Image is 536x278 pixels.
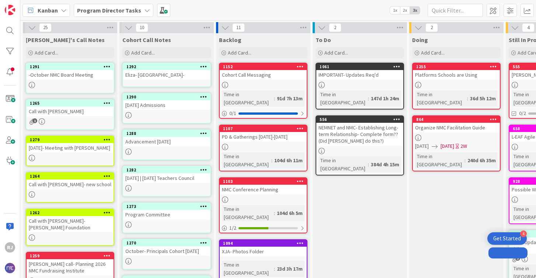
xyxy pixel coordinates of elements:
[316,63,403,80] div: 1061IMPORTANT- Updates Req'd
[316,123,403,146] div: NEMNET and NMC- Establishing Long-term Relationship- Complete form?? (Did [PERSON_NAME] do this?)
[220,178,307,194] div: 1103NMC Conference Planning
[123,94,210,110] div: 1290[DATE] Admissions
[368,94,369,102] span: :
[122,36,171,44] span: Cohort Call Notes
[131,49,155,56] span: Add Card...
[136,23,148,32] span: 10
[271,156,272,164] span: :
[26,36,105,44] span: Ros's Call Notes
[123,100,210,110] div: [DATE] Admissions
[126,204,210,209] div: 1273
[5,263,15,273] img: avatar
[222,90,274,107] div: Time in [GEOGRAPHIC_DATA]
[30,101,114,106] div: 1265
[223,64,307,69] div: 1152
[467,94,468,102] span: :
[274,265,275,273] span: :
[123,203,210,219] div: 1273Program Committee
[416,117,500,122] div: 864
[123,167,210,173] div: 1282
[320,64,403,69] div: 1061
[316,70,403,80] div: IMPORTANT- Updates Req'd
[416,64,500,69] div: 1255
[316,116,403,123] div: 556
[123,130,210,146] div: 1288Advancement [DATE]
[487,232,527,245] div: Open Get Started checklist, remaining modules: 4
[232,23,245,32] span: 11
[27,136,114,153] div: 1279[DATE]- Meeting with [PERSON_NAME]
[220,125,307,142] div: 1107PD & Gatherings [DATE]-[DATE]
[274,209,275,217] span: :
[493,235,521,242] div: Get Started
[27,70,114,80] div: -October NMC Board Meeting
[274,94,275,102] span: :
[126,64,210,69] div: 1292
[275,94,304,102] div: 91d 7h 13m
[223,179,307,184] div: 1103
[460,142,467,150] div: 2W
[390,7,400,14] span: 1x
[30,137,114,142] div: 1279
[123,240,210,256] div: 1270October- Principals Cohort [DATE]
[5,242,15,253] div: RJ
[126,167,210,173] div: 1282
[441,142,454,150] span: [DATE]
[520,230,527,237] div: 4
[123,63,210,80] div: 1292Eliza- [GEOGRAPHIC_DATA]-
[324,49,348,56] span: Add Card...
[425,23,438,32] span: 2
[27,107,114,116] div: Call with [PERSON_NAME]
[220,240,307,256] div: 1094XJA- Photos Folder
[27,209,114,232] div: 1262Call with [PERSON_NAME]- [PERSON_NAME] Foundation
[123,137,210,146] div: Advancement [DATE]
[415,142,429,150] span: [DATE]
[275,265,304,273] div: 23d 3h 17m
[466,156,498,164] div: 240d 6h 35m
[123,130,210,137] div: 1288
[123,63,210,70] div: 1292
[27,253,114,275] div: 1259[PERSON_NAME] call- Planning 2026 NMC Fundraising Institute
[316,63,403,70] div: 1061
[223,126,307,131] div: 1107
[229,110,236,117] span: 0 / 1
[272,156,304,164] div: 104d 6h 11m
[27,173,114,180] div: 1264
[27,253,114,259] div: 1259
[27,63,114,80] div: 1291-October NMC Board Meeting
[220,240,307,247] div: 1094
[519,110,526,117] span: 0/2
[30,64,114,69] div: 1291
[413,116,500,132] div: 864Organize NMC Facilitation Guide
[275,209,304,217] div: 104d 6h 5m
[223,241,307,246] div: 1094
[222,261,274,277] div: Time in [GEOGRAPHIC_DATA]
[369,160,401,168] div: 384d 4h 15m
[220,70,307,80] div: Cohort Call Messaging
[30,174,114,179] div: 1264
[319,90,368,107] div: Time in [GEOGRAPHIC_DATA]
[410,7,420,14] span: 3x
[126,240,210,246] div: 1270
[219,36,241,44] span: Backlog
[27,173,114,189] div: 1264Call with [PERSON_NAME]- new school
[369,94,401,102] div: 147d 1h 24m
[329,23,341,32] span: 2
[220,63,307,70] div: 1152
[229,224,236,232] span: 1 / 2
[38,6,58,15] span: Kanban
[320,117,403,122] div: 556
[400,7,410,14] span: 2x
[123,203,210,210] div: 1273
[522,23,535,32] span: 4
[77,7,141,14] b: Program Director Tasks
[123,240,210,246] div: 1270
[220,125,307,132] div: 1107
[123,70,210,80] div: Eliza- [GEOGRAPHIC_DATA]-
[316,36,331,44] span: To Do
[228,49,251,56] span: Add Card...
[123,94,210,100] div: 1290
[123,246,210,256] div: October- Principals Cohort [DATE]
[413,70,500,80] div: Platforms Schools are Using
[39,23,52,32] span: 25
[27,209,114,216] div: 1262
